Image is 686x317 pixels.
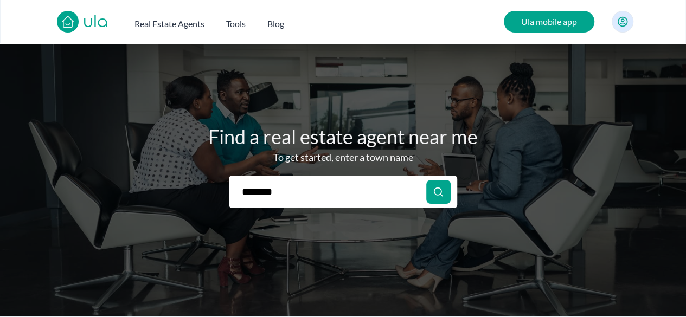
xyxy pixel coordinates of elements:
[83,13,108,33] a: ula
[267,13,284,30] a: Blog
[504,11,594,33] a: Ula mobile app
[134,13,204,30] button: Real Estate Agents
[208,126,478,147] span: Find a real estate agent near me
[273,150,413,165] h2: To get started, enter a town name
[226,17,246,30] h2: Tools
[134,17,204,30] h2: Real Estate Agents
[226,13,246,30] button: Tools
[134,13,306,30] nav: Main
[267,17,284,30] h2: Blog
